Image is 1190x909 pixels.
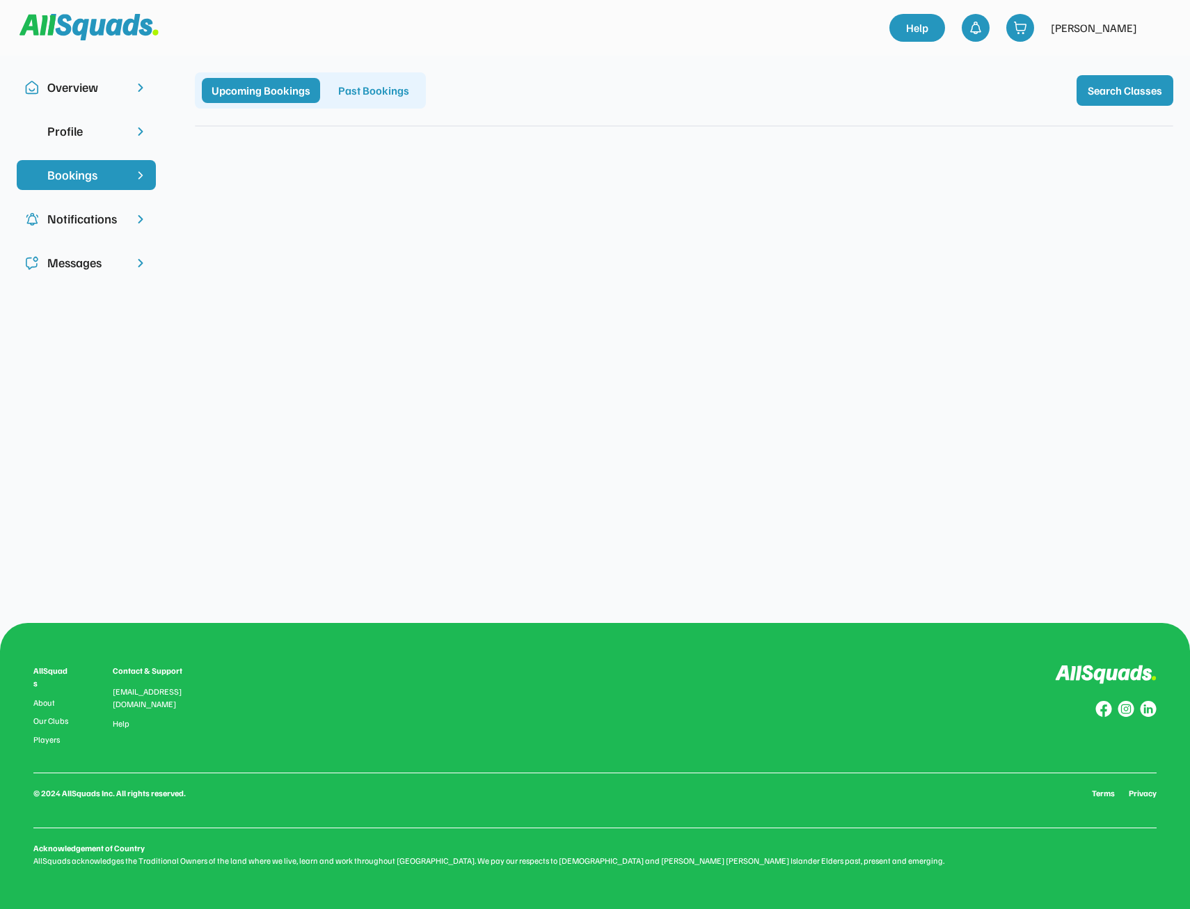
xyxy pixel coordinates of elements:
img: yH5BAEAAAAALAAAAAABAAEAAAIBRAA7 [1145,14,1173,42]
img: Group%20copy%208.svg [1095,701,1112,718]
a: Our Clubs [33,716,71,726]
img: bell-03%20%281%29.svg [969,21,983,35]
img: chevron-right.svg [134,125,148,139]
img: Squad%20Logo.svg [19,14,159,40]
div: [PERSON_NAME] [1051,19,1137,36]
div: Past Bookings [328,78,419,103]
a: Help [889,14,945,42]
div: © 2024 AllSquads Inc. All rights reserved. [33,787,186,800]
a: Terms [1092,787,1115,800]
div: Acknowledgement of Country [33,842,145,855]
img: chevron-right%20copy%203.svg [134,168,148,182]
img: Group%20copy%207.svg [1118,701,1134,718]
a: Privacy [1129,787,1157,800]
img: chevron-right.svg [134,212,148,226]
div: Overview [47,78,125,97]
div: Contact & Support [113,665,199,677]
a: Players [33,735,71,745]
img: yH5BAEAAAAALAAAAAABAAEAAAIBRAA7 [25,168,39,182]
a: Help [113,719,129,729]
div: Messages [47,253,125,272]
div: AllSquads [33,665,71,690]
button: Search Classes [1077,75,1173,106]
div: [EMAIL_ADDRESS][DOMAIN_NAME] [113,686,199,711]
a: About [33,698,71,708]
div: Bookings [47,166,125,184]
img: shopping-cart-01%20%281%29.svg [1013,21,1027,35]
div: Profile [47,122,125,141]
img: Logo%20inverted.svg [1055,665,1157,685]
img: chevron-right.svg [134,256,148,270]
div: Notifications [47,210,125,228]
img: Icon%20copy%204.svg [25,212,39,226]
img: yH5BAEAAAAALAAAAAABAAEAAAIBRAA7 [25,125,39,139]
img: Group%20copy%206.svg [1140,701,1157,718]
div: Upcoming Bookings [202,78,320,103]
img: Icon%20copy%2010.svg [25,81,39,95]
img: chevron-right.svg [134,81,148,95]
img: Icon%20copy%205.svg [25,256,39,270]
div: AllSquads acknowledges the Traditional Owners of the land where we live, learn and work throughou... [33,855,1157,867]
